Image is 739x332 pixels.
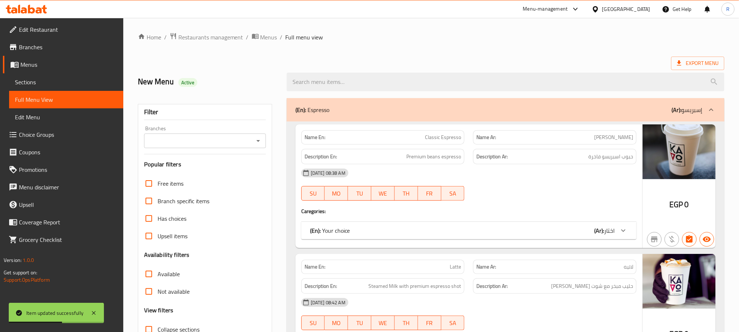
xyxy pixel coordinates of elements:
[351,188,368,199] span: TU
[348,316,371,330] button: TU
[672,104,681,115] b: (Ar):
[158,287,190,296] span: Not available
[305,318,322,328] span: SU
[348,186,371,201] button: TU
[441,186,465,201] button: SA
[9,91,123,108] a: Full Menu View
[144,251,190,259] h3: Availability filters
[178,33,243,42] span: Restaurants management
[523,5,568,13] div: Menu-management
[144,104,266,120] div: Filter
[144,306,174,314] h3: View filters
[398,318,415,328] span: TH
[604,225,615,236] span: اختار
[23,255,34,265] span: 1.0.0
[450,263,461,271] span: Latte
[164,33,167,42] li: /
[286,33,323,42] span: Full menu view
[325,186,348,201] button: MO
[4,255,22,265] span: Version:
[305,263,325,271] strong: Name En:
[374,318,392,328] span: WE
[138,76,278,87] h2: New Menu
[476,134,496,141] strong: Name Ar:
[138,32,724,42] nav: breadcrumb
[441,316,465,330] button: SA
[305,282,337,291] strong: Description En:
[20,60,117,69] span: Menus
[19,43,117,51] span: Branches
[685,197,689,212] span: 0
[158,197,209,205] span: Branch specific items
[682,232,697,247] button: Has choices
[178,78,197,87] div: Active
[351,318,368,328] span: TU
[170,32,243,42] a: Restaurants management
[310,225,321,236] b: (En):
[624,263,633,271] span: لاتيه
[4,268,37,277] span: Get support on:
[594,134,633,141] span: [PERSON_NAME]
[305,134,325,141] strong: Name En:
[287,73,724,91] input: search
[301,186,325,201] button: SU
[3,56,123,73] a: Menus
[671,57,724,70] span: Export Menu
[19,200,117,209] span: Upsell
[280,33,283,42] li: /
[305,188,322,199] span: SU
[260,33,277,42] span: Menus
[3,126,123,143] a: Choice Groups
[726,5,730,13] span: R
[672,105,703,114] p: إسبريسو
[138,33,161,42] a: Home
[395,316,418,330] button: TH
[9,73,123,91] a: Sections
[476,263,496,271] strong: Name Ar:
[418,316,441,330] button: FR
[421,318,438,328] span: FR
[425,134,461,141] span: Classic Espresso
[3,161,123,178] a: Promotions
[3,21,123,38] a: Edit Restaurant
[374,188,392,199] span: WE
[19,130,117,139] span: Choice Groups
[669,197,683,212] span: EGP
[551,282,633,291] span: حليب مبخر مع شوت إسبريسو فاخر
[308,170,348,177] span: [DATE] 08:38 AM
[418,186,441,201] button: FR
[406,152,461,161] span: Premium beans espresso
[328,318,345,328] span: MO
[476,282,508,291] strong: Description Ar:
[158,232,187,240] span: Upsell items
[158,179,183,188] span: Free items
[19,165,117,174] span: Promotions
[19,148,117,157] span: Coupons
[9,108,123,126] a: Edit Menu
[305,152,337,161] strong: Description En:
[252,32,277,42] a: Menus
[4,275,50,285] a: Support.OpsPlatform
[295,105,329,114] p: Espresso
[19,183,117,192] span: Menu disclaimer
[647,232,662,247] button: Not branch specific item
[3,143,123,161] a: Coupons
[3,38,123,56] a: Branches
[3,213,123,231] a: Coverage Report
[158,214,186,223] span: Has choices
[444,318,462,328] span: SA
[3,178,123,196] a: Menu disclaimer
[594,225,604,236] b: (Ar):
[158,270,180,278] span: Available
[301,222,637,239] div: (En): Your choice(Ar):اختار
[15,78,117,86] span: Sections
[421,188,438,199] span: FR
[444,188,462,199] span: SA
[476,152,508,161] strong: Description Ar:
[328,188,345,199] span: MO
[700,232,714,247] button: Available
[26,309,84,317] div: Item updated successfully
[368,282,461,291] span: Steamed Milk with premium espresso shot
[15,113,117,121] span: Edit Menu
[3,196,123,213] a: Upsell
